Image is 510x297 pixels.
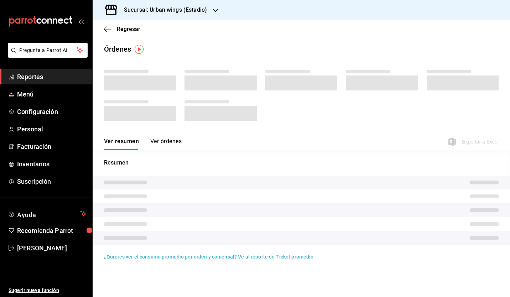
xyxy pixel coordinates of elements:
a: ¿Quieres ver el consumo promedio por orden y comensal? Ve al reporte de Ticket promedio [104,254,313,260]
button: Regresar [104,26,140,32]
span: Regresar [117,26,140,32]
span: [PERSON_NAME] [17,243,87,253]
span: Sugerir nueva función [9,287,87,294]
div: Órdenes [104,44,131,54]
span: Personal [17,124,87,134]
span: Configuración [17,107,87,116]
span: Suscripción [17,177,87,186]
span: Recomienda Parrot [17,226,87,235]
button: Ver órdenes [150,138,182,150]
div: navigation tabs [104,138,182,150]
button: open_drawer_menu [78,19,84,24]
a: Pregunta a Parrot AI [5,52,88,59]
button: Pregunta a Parrot AI [8,43,88,58]
span: Menú [17,89,87,99]
span: Pregunta a Parrot AI [19,47,77,54]
span: Ayuda [17,209,77,218]
span: Inventarios [17,159,87,169]
h3: Sucursal: Urban wings (Estadio) [118,6,207,14]
img: Tooltip marker [135,45,144,54]
button: Ver resumen [104,138,139,150]
p: Resumen [104,158,499,167]
span: Reportes [17,72,87,82]
span: Facturación [17,142,87,151]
